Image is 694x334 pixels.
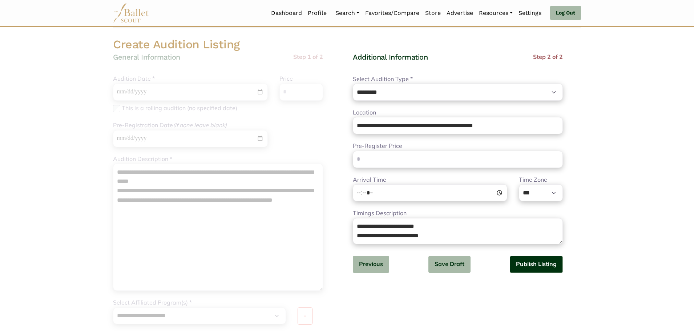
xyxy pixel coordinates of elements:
[353,75,413,84] label: Select Audition Type *
[550,6,581,20] a: Log Out
[332,5,362,21] a: Search
[476,5,516,21] a: Resources
[353,175,386,185] label: Arrival Time
[516,5,544,21] a: Settings
[362,5,422,21] a: Favorites/Compare
[519,175,547,185] label: Time Zone
[353,108,376,117] label: Location
[422,5,444,21] a: Store
[353,52,500,62] h4: Additional Information
[353,256,389,273] button: Previous
[305,5,330,21] a: Profile
[107,37,587,52] h2: Create Audition Listing
[510,256,563,273] button: Publish Listing
[268,5,305,21] a: Dashboard
[428,256,471,273] button: Save Draft
[353,209,407,218] label: Timings Description
[353,141,402,151] label: Pre-Register Price
[533,52,563,62] p: Step 2 of 2
[444,5,476,21] a: Advertise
